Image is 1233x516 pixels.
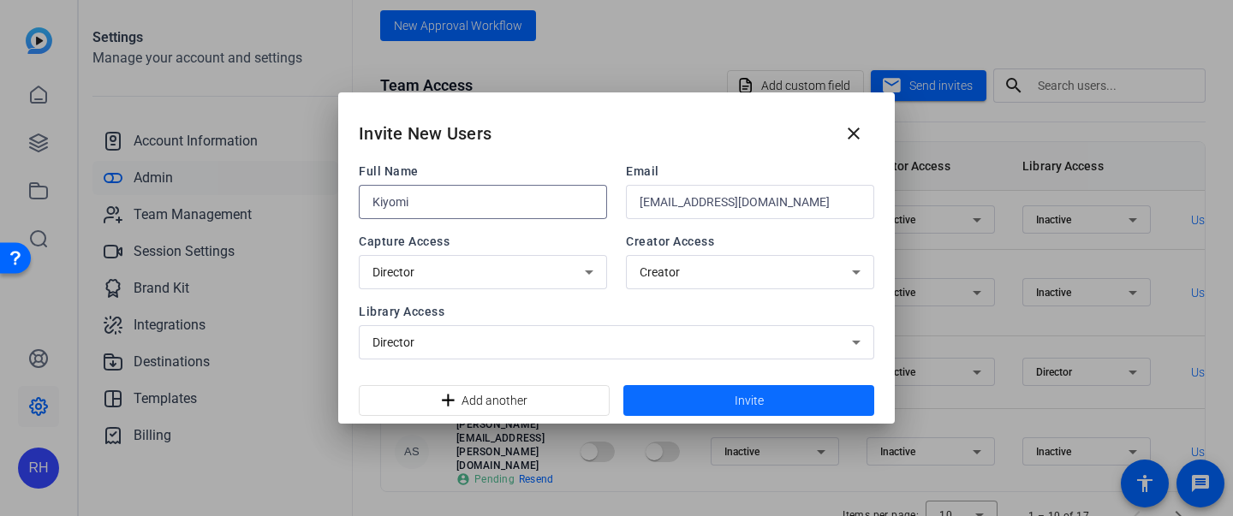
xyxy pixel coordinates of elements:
[462,384,527,417] span: Add another
[372,265,414,279] span: Director
[372,335,414,349] span: Director
[640,265,680,279] span: Creator
[843,123,864,144] mat-icon: close
[438,390,455,412] mat-icon: add
[359,120,491,147] h2: Invite New Users
[372,192,593,212] input: Enter name...
[623,385,874,416] button: Invite
[359,303,874,320] span: Library Access
[626,233,874,250] span: Creator Access
[735,392,764,410] span: Invite
[359,385,610,416] button: Add another
[359,233,607,250] span: Capture Access
[626,163,874,180] span: Email
[640,192,861,212] input: Enter email...
[359,163,607,180] span: Full Name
